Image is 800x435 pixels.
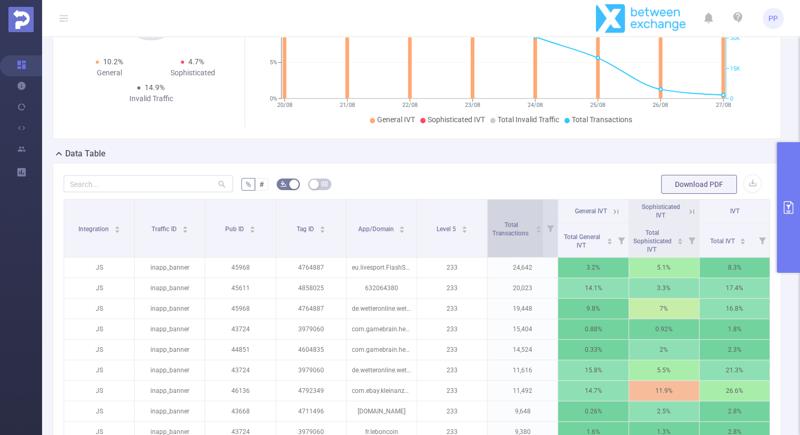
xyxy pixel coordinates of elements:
tspan: 30K [730,35,740,42]
tspan: 21/08 [339,102,355,108]
div: Sort [399,224,405,231]
span: Tag ID [297,225,316,233]
tspan: 24/08 [528,102,543,108]
tspan: 26/08 [653,102,668,108]
p: inapp_banner [135,381,205,401]
p: 3.2% [558,258,628,278]
p: 11,616 [488,360,558,380]
span: General IVT [575,207,607,215]
div: General [68,67,151,78]
i: icon: caret-up [114,224,120,228]
i: icon: caret-down [399,229,405,232]
span: 10.2% [103,57,123,66]
p: 7% [629,299,699,319]
div: Invalid Traffic [109,93,193,104]
p: eu.livesport.FlashScore_com [347,258,417,278]
p: inapp_banner [135,278,205,298]
p: com.gamebrain.hexasort [347,319,417,339]
p: 20,023 [488,278,558,298]
p: 45968 [205,258,275,278]
p: 233 [417,299,487,319]
p: [DOMAIN_NAME] [347,401,417,421]
span: Sophisticated IVT [428,115,485,124]
tspan: 0 [730,95,733,102]
i: icon: caret-up [319,224,325,228]
p: 233 [417,319,487,339]
p: 11,492 [488,381,558,401]
i: Filter menu [755,223,769,257]
p: 19,448 [488,299,558,319]
p: 233 [417,381,487,401]
p: de.wetteronline.wetterapp [347,299,417,319]
i: icon: caret-up [399,224,405,228]
span: Sophisticated IVT [642,203,680,219]
span: Pub ID [225,225,246,233]
i: icon: caret-down [461,229,467,232]
i: icon: table [321,181,328,187]
span: IVT [730,207,739,215]
i: icon: caret-down [536,229,542,232]
p: 5.1% [629,258,699,278]
p: 233 [417,401,487,421]
input: Search... [64,175,233,192]
span: # [259,180,264,189]
p: 233 [417,340,487,360]
h2: Data Table [65,147,106,160]
div: Sort [461,224,468,231]
tspan: 15K [730,65,740,72]
p: 4764887 [276,299,346,319]
p: 0.26% [558,401,628,421]
p: 233 [417,278,487,298]
p: 21.3% [700,360,769,380]
p: JS [64,278,134,298]
i: icon: caret-up [606,236,612,240]
i: icon: caret-up [740,236,746,240]
p: 9.8% [558,299,628,319]
p: com.gamebrain.hexasort [347,340,417,360]
tspan: 5% [270,60,277,66]
img: Protected Media [8,7,34,32]
p: 4604835 [276,340,346,360]
p: 5.5% [629,360,699,380]
tspan: 0% [270,95,277,102]
p: 44851 [205,340,275,360]
p: 14,524 [488,340,558,360]
span: Traffic ID [151,225,178,233]
span: Total Transactions [492,221,530,237]
div: Sort [182,224,188,231]
i: icon: caret-down [182,229,188,232]
p: JS [64,258,134,278]
i: Filter menu [543,200,558,257]
span: 14.9% [145,83,165,92]
p: JS [64,401,134,421]
p: inapp_banner [135,258,205,278]
p: 15,404 [488,319,558,339]
p: inapp_banner [135,360,205,380]
p: 2.3% [700,340,769,360]
p: 46136 [205,381,275,401]
span: % [246,180,251,189]
div: Sort [740,236,746,243]
span: Level 5 [437,225,458,233]
p: JS [64,360,134,380]
p: 45611 [205,278,275,298]
p: 1.8% [700,319,769,339]
i: icon: caret-down [249,229,255,232]
div: Sort [319,224,326,231]
p: inapp_banner [135,299,205,319]
span: Total IVT [710,238,736,245]
p: 4792349 [276,381,346,401]
p: 0.33% [558,340,628,360]
span: App/Domain [358,225,395,233]
p: 15.8% [558,360,628,380]
p: 4764887 [276,258,346,278]
i: Filter menu [614,223,629,257]
p: de.wetteronline.wetterapp [347,360,417,380]
div: Sort [114,224,120,231]
p: 14.1% [558,278,628,298]
span: Total Invalid Traffic [498,115,559,124]
p: 17.4% [700,278,769,298]
i: icon: caret-down [677,240,683,243]
div: Sort [535,224,542,231]
span: 4.7% [188,57,204,66]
